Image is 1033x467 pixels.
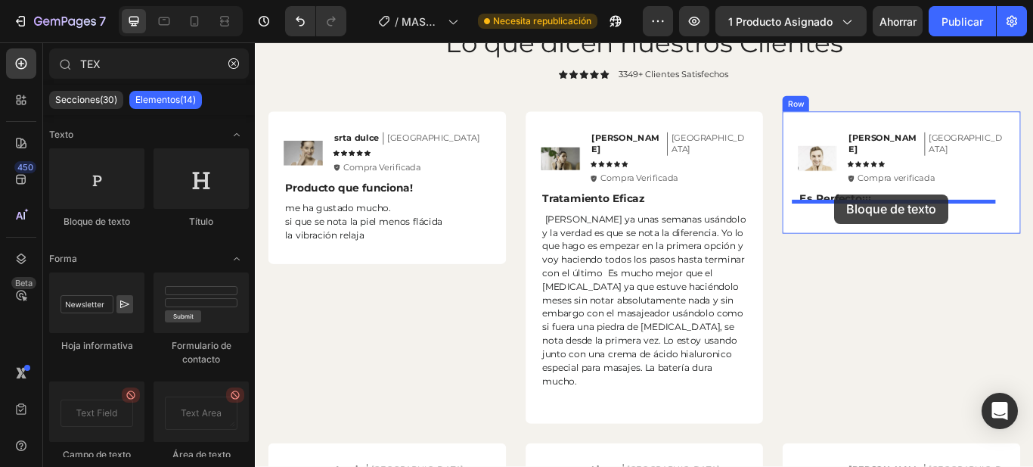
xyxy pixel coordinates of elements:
font: 450 [17,162,33,173]
button: Publicar [929,6,996,36]
button: Ahorrar [873,6,923,36]
font: 7 [99,14,106,29]
iframe: Área de diseño [255,42,1033,467]
div: Deshacer/Rehacer [285,6,346,36]
span: Abrir palanca [225,123,249,147]
font: Forma [49,253,77,264]
font: Beta [15,278,33,288]
font: Hoja informativa [61,340,133,351]
font: Elementos(14) [135,94,196,105]
font: Área de texto [172,449,231,460]
div: Abrir Intercom Messenger [982,393,1018,429]
font: / [395,15,399,28]
font: Publicar [941,15,983,28]
font: Secciones(30) [55,94,117,105]
button: 7 [6,6,113,36]
input: Secciones y elementos de búsqueda [49,48,249,79]
span: Abrir palanca [225,247,249,271]
button: 1 producto asignado [715,6,867,36]
font: Formulario de contacto [172,340,231,365]
font: Necesita republicación [493,15,591,26]
font: Campo de texto [63,449,131,460]
font: Título [189,216,213,227]
font: 1 producto asignado [728,15,833,28]
font: Texto [49,129,73,140]
font: Ahorrar [879,15,917,28]
font: Bloque de texto [64,216,130,227]
font: MASAJEADOR FACIAL [402,15,441,60]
